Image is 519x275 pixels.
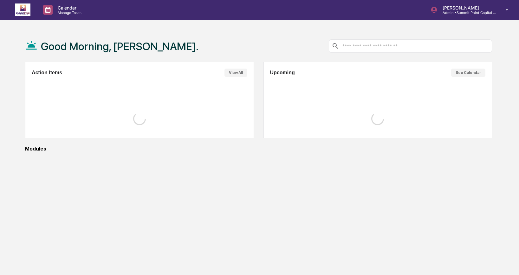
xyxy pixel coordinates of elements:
p: Admin • Summit Point Capital Management [438,10,496,15]
button: See Calendar [451,69,485,77]
p: [PERSON_NAME] [438,5,496,10]
button: View All [224,69,247,77]
p: Calendar [53,5,85,10]
p: Manage Tasks [53,10,85,15]
h1: Good Morning, [PERSON_NAME]. [41,40,198,53]
h2: Action Items [32,70,62,76]
img: logo [15,3,30,16]
div: Modules [25,146,492,152]
h2: Upcoming [270,70,295,76]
